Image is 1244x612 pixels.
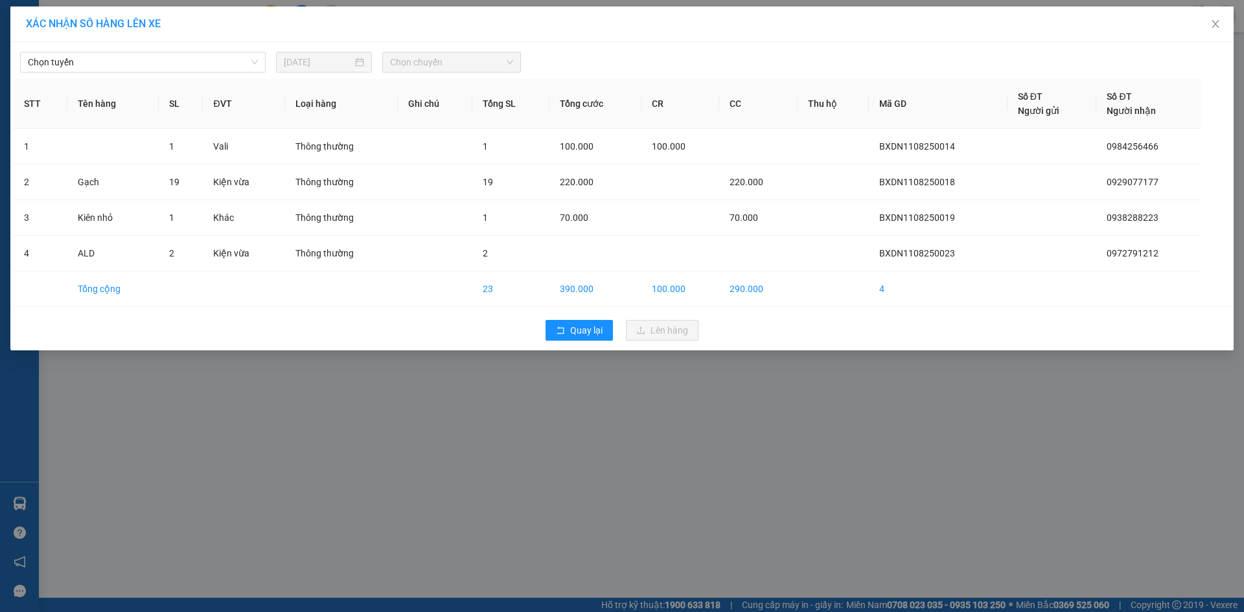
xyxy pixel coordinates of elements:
th: Tổng cước [549,79,641,129]
td: 4 [869,271,1008,307]
span: close [1210,19,1221,29]
button: Close [1197,6,1234,43]
span: 19 [169,177,179,187]
th: Loại hàng [285,79,398,129]
td: Thông thường [285,164,398,200]
th: Ghi chú [398,79,472,129]
th: SL [159,79,203,129]
span: 0929077177 [1107,177,1158,187]
td: ALD [67,236,158,271]
span: Số ĐT [1018,91,1042,102]
input: 11/08/2025 [284,55,352,69]
span: 2 [483,248,488,258]
span: 1 [169,141,174,152]
span: 70.000 [560,212,588,223]
span: 0984256466 [1107,141,1158,152]
span: BXDN1108250023 [879,248,955,258]
td: Tổng cộng [67,271,158,307]
span: 70.000 [730,212,758,223]
td: Kiện vừa [203,236,284,271]
th: Tổng SL [472,79,549,129]
span: 1 [483,212,488,223]
span: 100.000 [652,141,685,152]
span: 220.000 [560,177,593,187]
span: BXDN1108250014 [879,141,955,152]
td: Vali [203,129,284,164]
span: 2 [169,248,174,258]
span: rollback [556,326,565,336]
td: Khác [203,200,284,236]
span: Người nhận [1107,106,1156,116]
th: CC [719,79,797,129]
td: Kiện vừa [203,164,284,200]
span: Số ĐT [1107,91,1131,102]
td: Thông thường [285,200,398,236]
span: Người gửi [1018,106,1059,116]
span: Quay lại [570,323,603,337]
td: 1 [14,129,67,164]
td: 23 [472,271,549,307]
td: 390.000 [549,271,641,307]
td: Thông thường [285,236,398,271]
th: CR [641,79,719,129]
td: Gạch [67,164,158,200]
td: 2 [14,164,67,200]
td: 3 [14,200,67,236]
span: XÁC NHẬN SỐ HÀNG LÊN XE [26,17,161,30]
th: ĐVT [203,79,284,129]
button: rollbackQuay lại [546,320,613,341]
span: 1 [483,141,488,152]
span: 0938288223 [1107,212,1158,223]
span: 1 [169,212,174,223]
span: 100.000 [560,141,593,152]
span: Chọn tuyến [28,52,258,72]
span: BXDN1108250019 [879,212,955,223]
td: 290.000 [719,271,797,307]
span: 220.000 [730,177,763,187]
th: STT [14,79,67,129]
span: 19 [483,177,493,187]
th: Tên hàng [67,79,158,129]
td: 100.000 [641,271,719,307]
span: Chọn chuyến [390,52,513,72]
span: BXDN1108250018 [879,177,955,187]
span: 0972791212 [1107,248,1158,258]
th: Thu hộ [798,79,869,129]
td: Kiên nhỏ [67,200,158,236]
button: uploadLên hàng [626,320,698,341]
td: 4 [14,236,67,271]
td: Thông thường [285,129,398,164]
th: Mã GD [869,79,1008,129]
